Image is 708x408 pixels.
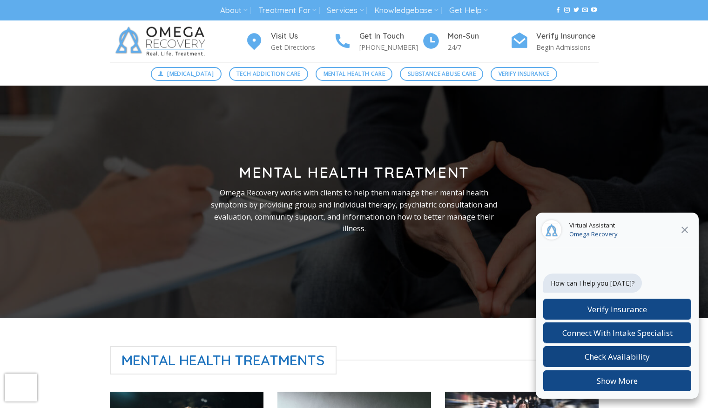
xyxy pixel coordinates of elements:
a: Send us an email [582,7,588,13]
p: Omega Recovery works with clients to help them manage their mental health symptoms by providing g... [203,187,505,234]
span: Verify Insurance [499,69,550,78]
a: Services [327,2,364,19]
span: Mental Health Treatments [110,346,337,375]
img: Omega Recovery [110,20,215,62]
h4: Get In Touch [359,30,422,42]
h4: Visit Us [271,30,333,42]
p: 24/7 [448,42,510,53]
a: About [220,2,248,19]
a: Get In Touch [PHONE_NUMBER] [333,30,422,53]
a: Verify Insurance Begin Admissions [510,30,599,53]
p: Get Directions [271,42,333,53]
span: Mental Health Care [324,69,385,78]
a: Treatment For [258,2,317,19]
a: Follow on YouTube [591,7,597,13]
h4: Mon-Sun [448,30,510,42]
a: Verify Insurance [491,67,557,81]
a: Follow on Facebook [555,7,561,13]
a: [MEDICAL_DATA] [151,67,222,81]
a: Tech Addiction Care [229,67,309,81]
a: Substance Abuse Care [400,67,483,81]
a: Knowledgebase [374,2,438,19]
span: Substance Abuse Care [408,69,476,78]
h4: Verify Insurance [536,30,599,42]
span: [MEDICAL_DATA] [167,69,214,78]
a: Get Help [449,2,488,19]
strong: Mental Health Treatment [239,163,469,181]
p: Begin Admissions [536,42,599,53]
a: Follow on Twitter [573,7,579,13]
a: Mental Health Care [316,67,392,81]
a: Visit Us Get Directions [245,30,333,53]
p: [PHONE_NUMBER] [359,42,422,53]
a: Follow on Instagram [564,7,570,13]
span: Tech Addiction Care [236,69,301,78]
